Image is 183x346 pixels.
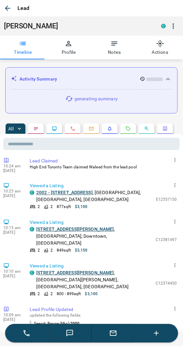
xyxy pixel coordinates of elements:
[3,274,23,279] p: [DATE]
[38,291,40,297] p: 2
[126,126,131,131] svg: Requests
[17,4,30,12] p: Lead
[38,204,40,210] p: 2
[89,126,94,131] svg: Emails
[57,291,81,297] p: 800 - 899 sqft
[156,281,177,287] p: C12374450
[3,226,23,230] p: 10:13 am
[57,204,71,210] p: 877 sqft
[50,248,53,254] p: 2
[19,76,57,83] p: Activity Summary
[30,271,34,275] div: condos.ca
[36,270,152,291] p: , [GEOGRAPHIC_DATA][PERSON_NAME], [GEOGRAPHIC_DATA], [GEOGRAPHIC_DATA]
[3,269,23,274] p: 10:10 am
[36,226,152,247] p: , [GEOGRAPHIC_DATA], Downtown, [GEOGRAPHIC_DATA]
[3,164,23,169] p: 10:24 am
[70,322,79,326] span: 2000
[8,126,14,131] p: All
[36,270,114,276] a: [STREET_ADDRESS][PERSON_NAME]
[30,263,177,270] p: Viewed a Listing
[36,190,153,203] p: , [GEOGRAPHIC_DATA], [GEOGRAPHIC_DATA], [GEOGRAPHIC_DATA]
[3,169,23,173] p: [DATE]
[30,321,80,327] p: Search Range (Min) :
[33,126,39,131] svg: Notes
[30,306,177,313] p: Lead Profile Updated
[46,36,92,59] button: Profile
[30,157,177,164] p: Lead Claimed
[163,126,168,131] svg: Agent Actions
[30,313,177,318] p: updated the following fields:
[50,291,53,297] p: 2
[75,95,118,102] p: generating summary
[36,190,93,195] a: 2002 - [STREET_ADDRESS]
[75,248,88,254] p: $3,150
[30,219,177,226] p: Viewed a Listing
[3,189,23,194] p: 10:23 am
[107,126,112,131] svg: Listing Alerts
[36,227,114,232] a: [STREET_ADDRESS][PERSON_NAME]
[137,36,183,59] button: Actions
[85,291,98,297] p: $3,100
[161,24,166,28] div: condos.ca
[3,194,23,198] p: [DATE]
[3,230,23,235] p: [DATE]
[30,190,34,195] div: condos.ca
[75,204,88,210] p: $3,100
[3,318,23,322] p: [DATE]
[38,248,40,254] p: 2
[30,227,34,232] div: condos.ca
[156,197,177,203] p: E12357150
[70,126,76,131] svg: Calls
[3,313,23,318] p: 10:09 am
[30,164,177,170] p: High End Toronto Team claimed Waleed from the lead pool
[11,73,172,85] div: Activity Summary
[52,126,57,131] svg: Lead Browsing Activity
[92,36,137,59] button: Notes
[57,248,71,254] p: 849 sqft
[30,183,177,190] p: Viewed a Listing
[4,22,151,30] h1: [PERSON_NAME]
[50,204,53,210] p: 2
[156,237,177,243] p: C12381497
[144,126,149,131] svg: Opportunities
